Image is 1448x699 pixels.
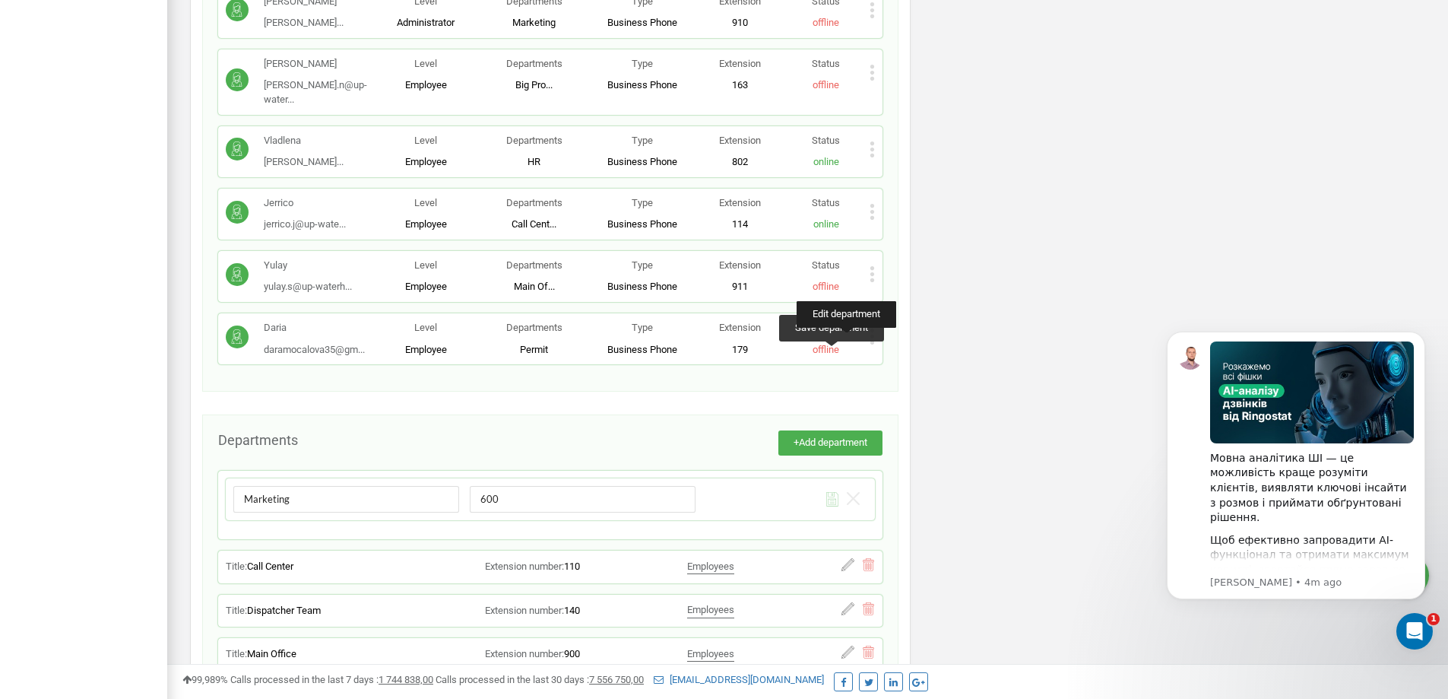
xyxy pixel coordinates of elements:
span: Employees [687,604,734,615]
p: 179 [696,343,783,357]
span: Type [632,197,653,208]
span: [PERSON_NAME]... [264,156,344,167]
span: Title: [226,605,247,616]
span: Type [632,58,653,69]
span: daramocalova35@gm... [264,344,365,355]
p: Yulay [264,259,352,273]
span: Business Phone [607,17,677,28]
span: offline [813,281,839,292]
iframe: Intercom notifications message [1144,309,1448,658]
span: Type [632,135,653,146]
span: online [813,218,839,230]
span: Level [414,58,437,69]
p: Daria [264,321,365,335]
span: Type [632,259,653,271]
span: Level [414,322,437,333]
span: Status [812,197,840,208]
p: Vladlena [264,134,344,148]
span: 900 [564,648,580,659]
span: Calls processed in the last 30 days : [436,674,644,685]
span: Business Phone [607,156,677,167]
span: Level [414,135,437,146]
span: Main Office [247,648,296,659]
span: Permit [520,344,548,355]
span: 140 [564,605,580,616]
span: HR [528,156,540,167]
span: Calls processed in the last 7 days : [230,674,433,685]
input: Enter title [233,486,459,513]
p: 911 [696,280,783,294]
p: 802 [696,155,783,170]
span: Extension [719,322,761,333]
span: Extension number: [485,561,564,572]
span: Administrator [397,17,455,28]
span: Business Phone [607,218,677,230]
span: Business Phone [607,79,677,91]
span: Business Phone [607,344,677,355]
span: Status [812,259,840,271]
span: Extension [719,197,761,208]
span: Big Pro... [515,79,553,91]
span: Extension [719,135,761,146]
span: Title: [226,648,247,659]
span: Employee [405,156,447,167]
span: Business Phone [607,281,677,292]
span: Add department [799,437,867,448]
u: 1 744 838,00 [379,674,433,685]
span: Status [812,135,840,146]
p: 163 [696,78,783,93]
p: [PERSON_NAME] [264,57,372,71]
p: 910 [696,16,783,30]
span: Departments [506,58,562,69]
span: Extension [719,58,761,69]
span: offline [813,344,839,355]
span: Level [414,259,437,271]
span: Departments [506,135,562,146]
span: Employees [687,561,734,572]
span: yulay.s@up-waterh... [264,281,352,292]
span: Employee [405,281,447,292]
span: offline [813,79,839,91]
span: jerrico.j@up-wate... [264,218,346,230]
span: 1 [1427,613,1440,625]
span: Title: [226,561,247,572]
span: 110 [564,561,580,572]
span: Departments [506,259,562,271]
span: Extension number: [485,605,564,616]
span: Marketing [512,17,556,28]
span: Type [632,322,653,333]
span: Employees [687,648,734,659]
p: 114 [696,218,783,232]
span: Employee [405,79,447,91]
span: [PERSON_NAME].n@up-water... [264,79,367,105]
span: Employee [405,344,447,355]
input: Enter an extension number [470,486,695,513]
span: Employee [405,218,447,230]
span: Departments [506,322,562,333]
span: Extension [719,259,761,271]
span: [PERSON_NAME]... [264,17,344,28]
span: offline [813,17,839,28]
span: Departments [506,197,562,208]
u: 7 556 750,00 [589,674,644,685]
span: Status [812,58,840,69]
span: Level [414,197,437,208]
button: +Add department [778,431,882,456]
span: Departments [218,432,298,448]
span: Extension number: [485,648,564,659]
iframe: Intercom live chat [1396,613,1433,650]
span: Call Center [247,561,293,572]
span: Main Of... [514,281,555,292]
span: Status [812,322,840,333]
p: Jerrico [264,196,346,211]
span: Dispatcher Team [247,605,321,616]
a: [EMAIL_ADDRESS][DOMAIN_NAME] [654,674,824,685]
span: 99,989% [182,674,228,685]
span: online [813,156,839,167]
